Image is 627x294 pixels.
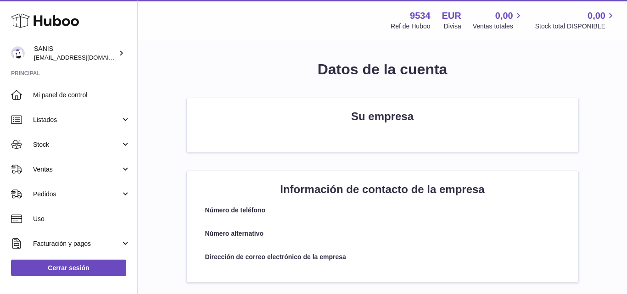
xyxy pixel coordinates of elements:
span: Stock total DISPONIBLE [535,22,616,31]
span: Listados [33,116,121,124]
label: Número de teléfono [205,206,560,215]
h2: Su empresa [205,109,560,124]
h1: Datos de la cuenta [152,60,612,79]
div: Divisa [444,22,461,31]
span: 0,00 [588,10,605,22]
span: Ventas totales [473,22,524,31]
a: 0,00 Ventas totales [473,10,524,31]
span: 0,00 [495,10,513,22]
label: Dirección de correo electrónico de la empresa [205,253,560,261]
span: Facturación y pagos [33,239,121,248]
strong: 9534 [410,10,431,22]
label: Número alternativo [205,229,560,238]
div: Ref de Huboo [391,22,430,31]
a: Cerrar sesión [11,260,126,276]
h2: Información de contacto de la empresa [205,182,560,197]
span: Uso [33,215,130,223]
span: Stock [33,140,121,149]
span: Pedidos [33,190,121,199]
span: [EMAIL_ADDRESS][DOMAIN_NAME] [34,54,135,61]
a: 0,00 Stock total DISPONIBLE [535,10,616,31]
span: Mi panel de control [33,91,130,100]
strong: EUR [442,10,461,22]
img: ccx@sanimusic.net [11,46,25,60]
div: SANIS [34,44,117,62]
span: Ventas [33,165,121,174]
